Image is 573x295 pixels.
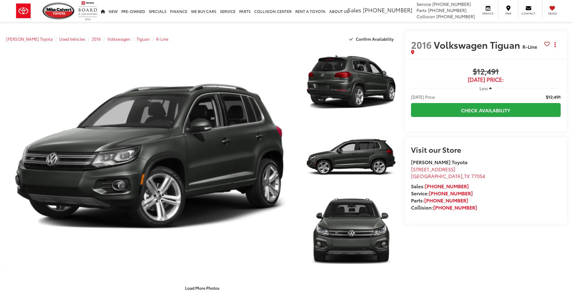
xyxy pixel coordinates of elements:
[417,7,427,13] span: Parts
[471,172,485,179] span: 77054
[480,85,488,91] span: Less
[411,158,467,165] strong: [PERSON_NAME] Toyota
[417,1,431,7] span: Service
[411,165,455,172] span: [STREET_ADDRESS]
[411,182,469,189] strong: Sales:
[501,11,515,15] span: Map
[464,172,470,179] span: TX
[411,172,485,179] span: ,
[411,103,561,117] a: Check Availability
[424,197,468,204] a: [PHONE_NUMBER]
[3,45,300,268] img: 2016 Volkswagen Tiguan R-Line
[432,1,471,7] span: [PHONE_NUMBER]
[425,182,469,189] a: [PHONE_NUMBER]
[303,195,400,268] img: 2016 Volkswagen Tiguan R-Line
[304,121,398,192] a: Expand Photo 2
[554,42,556,47] span: dropdown dots
[411,38,432,51] span: 2016
[6,36,53,42] a: [PERSON_NAME] Toyota
[59,36,85,42] a: Used Vehicles
[411,77,561,83] span: [DATE] Price:
[411,165,485,180] a: [STREET_ADDRESS] [GEOGRAPHIC_DATA],TX 77054
[411,94,436,100] span: [DATE] Price:
[356,36,394,42] span: Confirm Availability
[411,172,463,179] span: [GEOGRAPHIC_DATA]
[546,94,561,100] span: $12,491
[546,11,559,15] span: Saved
[303,120,400,193] img: 2016 Volkswagen Tiguan R-Line
[433,204,477,211] a: [PHONE_NUMBER]
[411,189,473,197] strong: Service:
[411,67,561,77] span: $12,491
[107,36,130,42] a: Volkswagen
[156,36,168,42] a: R-Line
[181,283,224,293] button: Load More Photos
[411,204,477,211] strong: Collision:
[304,196,398,267] a: Expand Photo 3
[521,11,535,15] span: Contact
[411,197,468,204] strong: Parts:
[43,2,75,19] img: Mike Calvert Toyota
[477,83,495,94] button: Less
[417,13,435,19] span: Collision
[550,39,561,50] button: Actions
[429,189,473,197] a: [PHONE_NUMBER]
[434,38,522,51] span: Volkswagen Tiguan
[346,34,399,44] button: Confirm Availability
[304,47,398,118] a: Expand Photo 1
[347,6,361,14] span: Sales
[6,47,297,267] a: Expand Photo 0
[481,11,495,15] span: Service
[522,43,537,50] span: R-Line
[363,6,412,14] span: [PHONE_NUMBER]
[436,13,475,19] span: [PHONE_NUMBER]
[428,7,467,13] span: [PHONE_NUMBER]
[411,145,561,153] h2: Visit our Store
[137,36,150,42] a: Tiguan
[92,36,101,42] a: 2016
[303,46,400,118] img: 2016 Volkswagen Tiguan R-Line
